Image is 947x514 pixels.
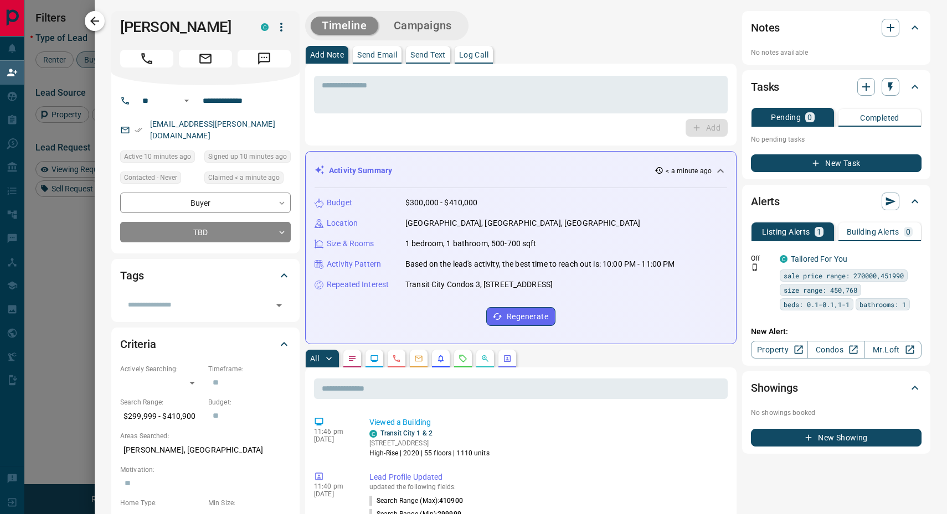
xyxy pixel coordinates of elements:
[459,354,467,363] svg: Requests
[410,51,446,59] p: Send Text
[124,172,177,183] span: Contacted - Never
[120,335,156,353] h2: Criteria
[120,441,291,459] p: [PERSON_NAME], [GEOGRAPHIC_DATA]
[751,14,922,41] div: Notes
[751,341,808,359] a: Property
[315,160,727,181] div: Activity Summary< a minute ago
[120,397,203,407] p: Search Range:
[486,307,555,326] button: Regenerate
[327,238,374,250] p: Size & Rooms
[120,465,291,475] p: Motivation:
[208,498,291,508] p: Min Size:
[459,51,488,59] p: Log Call
[751,193,780,210] h2: Alerts
[751,379,798,397] h2: Showings
[327,197,352,209] p: Budget
[751,429,922,446] button: New Showing
[311,17,378,35] button: Timeline
[310,355,319,362] p: All
[906,228,910,236] p: 0
[314,482,353,490] p: 11:40 pm
[383,17,463,35] button: Campaigns
[370,354,379,363] svg: Lead Browsing Activity
[751,78,779,96] h2: Tasks
[784,284,857,295] span: size range: 450,768
[271,298,287,313] button: Open
[369,496,463,506] p: Search Range (Max) :
[847,228,899,236] p: Building Alerts
[864,341,922,359] a: Mr.Loft
[208,364,291,374] p: Timeframe:
[762,228,810,236] p: Listing Alerts
[261,23,269,31] div: condos.ca
[120,407,203,425] p: $299,999 - $410,900
[179,50,232,68] span: Email
[369,448,490,458] p: High-Rise | 2020 | 55 floors | 1110 units
[357,51,397,59] p: Send Email
[120,498,203,508] p: Home Type:
[120,331,291,357] div: Criteria
[807,341,864,359] a: Condos
[120,222,291,242] div: TBD
[369,471,723,483] p: Lead Profile Updated
[120,267,143,284] h2: Tags
[369,417,723,428] p: Viewed a Building
[481,354,490,363] svg: Opportunities
[369,430,377,438] div: condos.ca
[751,263,759,271] svg: Push Notification Only
[120,50,173,68] span: Call
[860,114,899,122] p: Completed
[405,197,478,209] p: $300,000 - $410,000
[314,435,353,443] p: [DATE]
[327,217,358,229] p: Location
[208,151,287,162] span: Signed up 10 minutes ago
[784,299,850,310] span: beds: 0.1-0.1,1-1
[348,354,357,363] svg: Notes
[405,217,640,229] p: [GEOGRAPHIC_DATA], [GEOGRAPHIC_DATA], [GEOGRAPHIC_DATA]
[751,154,922,172] button: New Task
[817,228,821,236] p: 1
[439,497,463,505] span: 410900
[405,258,675,270] p: Based on the lead's activity, the best time to reach out is: 10:00 PM - 11:00 PM
[380,429,433,437] a: Transit City 1 & 2
[780,255,788,263] div: condos.ca
[414,354,423,363] svg: Emails
[204,150,291,166] div: Sun Aug 17 2025
[436,354,445,363] svg: Listing Alerts
[369,438,490,448] p: [STREET_ADDRESS]
[120,364,203,374] p: Actively Searching:
[120,262,291,289] div: Tags
[150,120,275,140] a: [EMAIL_ADDRESS][PERSON_NAME][DOMAIN_NAME]
[751,326,922,338] p: New Alert:
[751,74,922,100] div: Tasks
[405,279,553,290] p: Transit City Condos 3, [STREET_ADDRESS]
[791,255,847,263] a: Tailored For You
[124,151,191,162] span: Active 10 minutes ago
[204,172,291,187] div: Sun Aug 17 2025
[120,431,291,441] p: Areas Searched:
[327,279,389,290] p: Repeated Interest
[327,258,381,270] p: Activity Pattern
[666,166,712,176] p: < a minute ago
[751,188,922,215] div: Alerts
[751,48,922,58] p: No notes available
[859,299,906,310] span: bathrooms: 1
[784,270,904,281] span: sale price range: 270000,451990
[135,126,142,134] svg: Email Verified
[405,238,537,250] p: 1 bedroom, 1 bathroom, 500-700 sqft
[807,113,812,121] p: 0
[503,354,512,363] svg: Agent Actions
[751,131,922,148] p: No pending tasks
[771,113,801,121] p: Pending
[751,375,922,401] div: Showings
[751,19,780,37] h2: Notes
[314,428,353,435] p: 11:46 pm
[751,253,773,263] p: Off
[369,483,723,491] p: updated the following fields:
[310,51,344,59] p: Add Note
[208,172,280,183] span: Claimed < a minute ago
[329,165,392,176] p: Activity Summary
[120,150,199,166] div: Sun Aug 17 2025
[314,490,353,498] p: [DATE]
[208,397,291,407] p: Budget:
